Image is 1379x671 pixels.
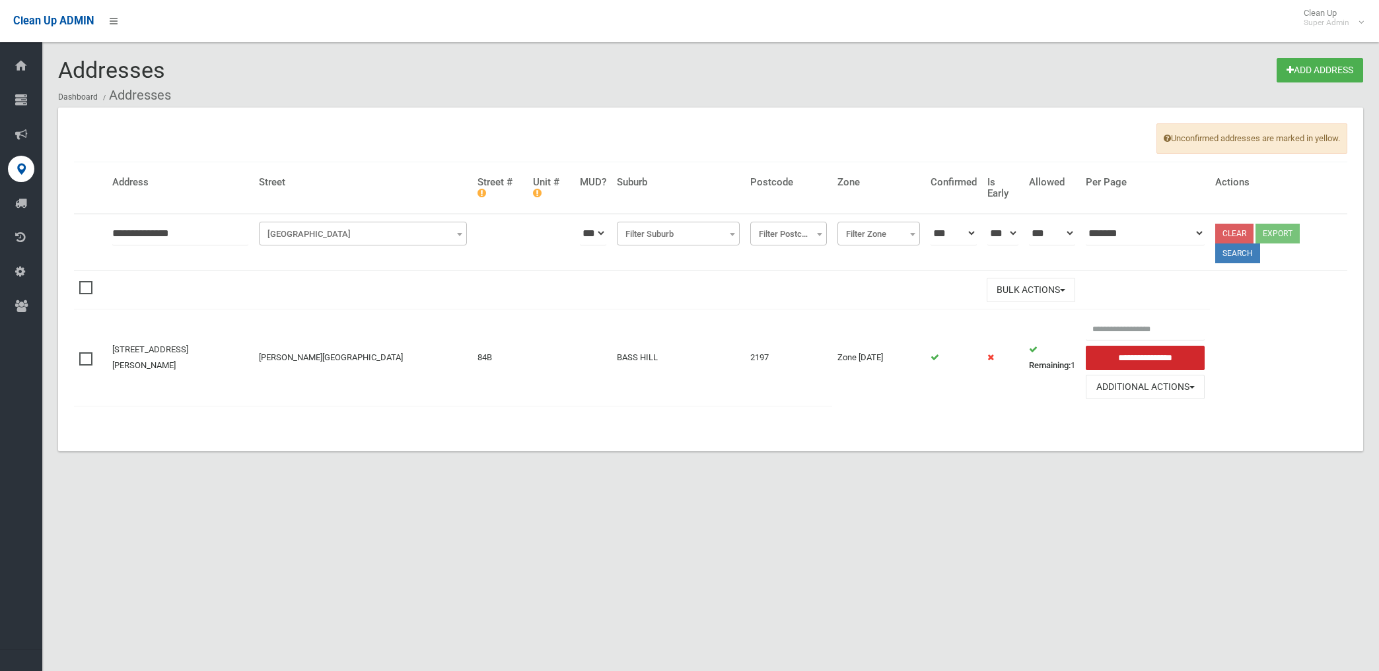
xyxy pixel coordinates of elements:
button: Bulk Actions [987,278,1075,302]
span: Clean Up ADMIN [13,15,94,27]
span: Filter Suburb [620,225,736,243]
td: 1 [1024,309,1080,406]
h4: Address [112,177,248,188]
h4: Confirmed [931,177,977,188]
strong: Remaining: [1029,360,1071,370]
button: Export [1255,224,1300,243]
a: [STREET_ADDRESS][PERSON_NAME] [112,344,188,370]
span: Filter Zone [837,222,920,245]
h4: Postcode [750,177,827,188]
h4: Allowed [1029,177,1075,188]
span: Filter Postcode [750,222,827,245]
span: Filter Zone [841,225,917,243]
h4: Is Early [987,177,1018,199]
a: Dashboard [58,92,98,102]
a: Add Address [1277,58,1363,82]
h4: Per Page [1086,177,1205,188]
span: Filter Street [259,222,467,245]
h4: Street [259,177,467,188]
button: Search [1215,243,1260,263]
span: Clean Up [1297,8,1362,28]
span: Filter Street [262,225,464,243]
h4: MUD? [580,177,606,188]
span: Addresses [58,57,165,83]
li: Addresses [100,83,171,108]
small: Super Admin [1304,18,1349,28]
h4: Suburb [617,177,739,188]
h4: Street # [477,177,522,199]
h4: Unit # [533,177,569,199]
button: Additional Actions [1086,375,1205,399]
td: 2197 [745,309,832,406]
td: 84B [472,309,528,406]
h4: Zone [837,177,920,188]
td: [PERSON_NAME][GEOGRAPHIC_DATA] [254,309,472,406]
td: BASS HILL [612,309,744,406]
span: Filter Suburb [617,222,739,245]
span: Filter Postcode [754,225,824,243]
span: Unconfirmed addresses are marked in yellow. [1156,123,1347,154]
a: Clear [1215,224,1254,243]
td: Zone [DATE] [832,309,925,406]
h4: Actions [1215,177,1342,188]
